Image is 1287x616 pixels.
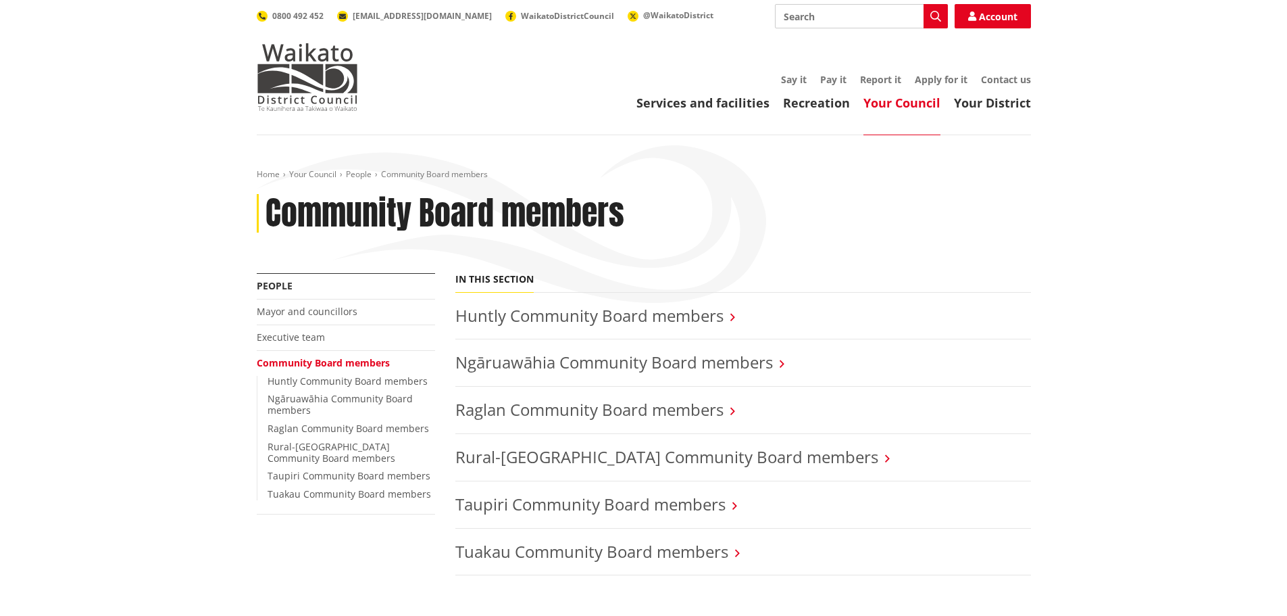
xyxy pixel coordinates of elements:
span: 0800 492 452 [272,10,324,22]
a: Recreation [783,95,850,111]
a: Mayor and councillors [257,305,357,318]
span: WaikatoDistrictCouncil [521,10,614,22]
a: Contact us [981,73,1031,86]
h5: In this section [455,274,534,285]
a: Executive team [257,331,325,343]
span: @WaikatoDistrict [643,9,713,21]
h1: Community Board members [266,194,624,233]
a: Huntly Community Board members [268,375,428,387]
a: Account [955,4,1031,28]
a: Your Council [289,168,336,180]
a: Report it [860,73,901,86]
a: Taupiri Community Board members [268,469,430,482]
a: Tuakau Community Board members [455,540,728,563]
a: Apply for it [915,73,967,86]
img: Waikato District Council - Te Kaunihera aa Takiwaa o Waikato [257,43,358,111]
a: @WaikatoDistrict [628,9,713,21]
nav: breadcrumb [257,169,1031,181]
a: Say it [781,73,807,86]
a: Raglan Community Board members [455,398,724,421]
a: Tuakau Community Board members [268,488,431,500]
a: Ngāruawāhia Community Board members [455,351,773,373]
a: Rural-[GEOGRAPHIC_DATA] Community Board members [455,446,878,468]
a: People [346,168,372,180]
a: Your Council [863,95,940,111]
a: WaikatoDistrictCouncil [505,10,614,22]
a: Huntly Community Board members [455,304,724,327]
span: Community Board members [381,168,488,180]
a: Community Board members [257,356,390,369]
a: Home [257,168,280,180]
a: Ngāruawāhia Community Board members [268,392,413,417]
a: Services and facilities [636,95,769,111]
a: People [257,279,293,292]
a: Taupiri Community Board members [455,493,726,515]
a: 0800 492 452 [257,10,324,22]
a: Your District [954,95,1031,111]
a: Pay it [820,73,847,86]
input: Search input [775,4,948,28]
a: Rural-[GEOGRAPHIC_DATA] Community Board members [268,440,395,465]
a: [EMAIL_ADDRESS][DOMAIN_NAME] [337,10,492,22]
a: Raglan Community Board members [268,422,429,435]
span: [EMAIL_ADDRESS][DOMAIN_NAME] [353,10,492,22]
